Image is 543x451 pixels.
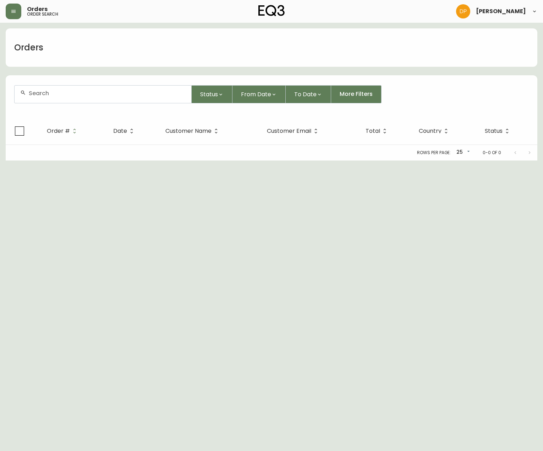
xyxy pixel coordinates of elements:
[419,129,441,133] span: Country
[14,42,43,54] h1: Orders
[483,150,501,156] p: 0-0 of 0
[340,90,373,98] span: More Filters
[366,128,389,134] span: Total
[192,85,232,103] button: Status
[476,9,526,14] span: [PERSON_NAME]
[331,85,382,103] button: More Filters
[417,150,451,156] p: Rows per page:
[258,5,285,16] img: logo
[47,129,70,133] span: Order #
[165,128,221,134] span: Customer Name
[29,90,186,97] input: Search
[366,129,380,133] span: Total
[267,129,311,133] span: Customer Email
[165,129,212,133] span: Customer Name
[47,128,79,134] span: Order #
[419,128,451,134] span: Country
[27,12,58,16] h5: order search
[113,129,127,133] span: Date
[232,85,286,103] button: From Date
[27,6,48,12] span: Orders
[456,4,470,18] img: b0154ba12ae69382d64d2f3159806b19
[113,128,136,134] span: Date
[267,128,320,134] span: Customer Email
[485,128,512,134] span: Status
[200,90,218,99] span: Status
[485,129,503,133] span: Status
[294,90,317,99] span: To Date
[286,85,331,103] button: To Date
[241,90,271,99] span: From Date
[454,147,471,158] div: 25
